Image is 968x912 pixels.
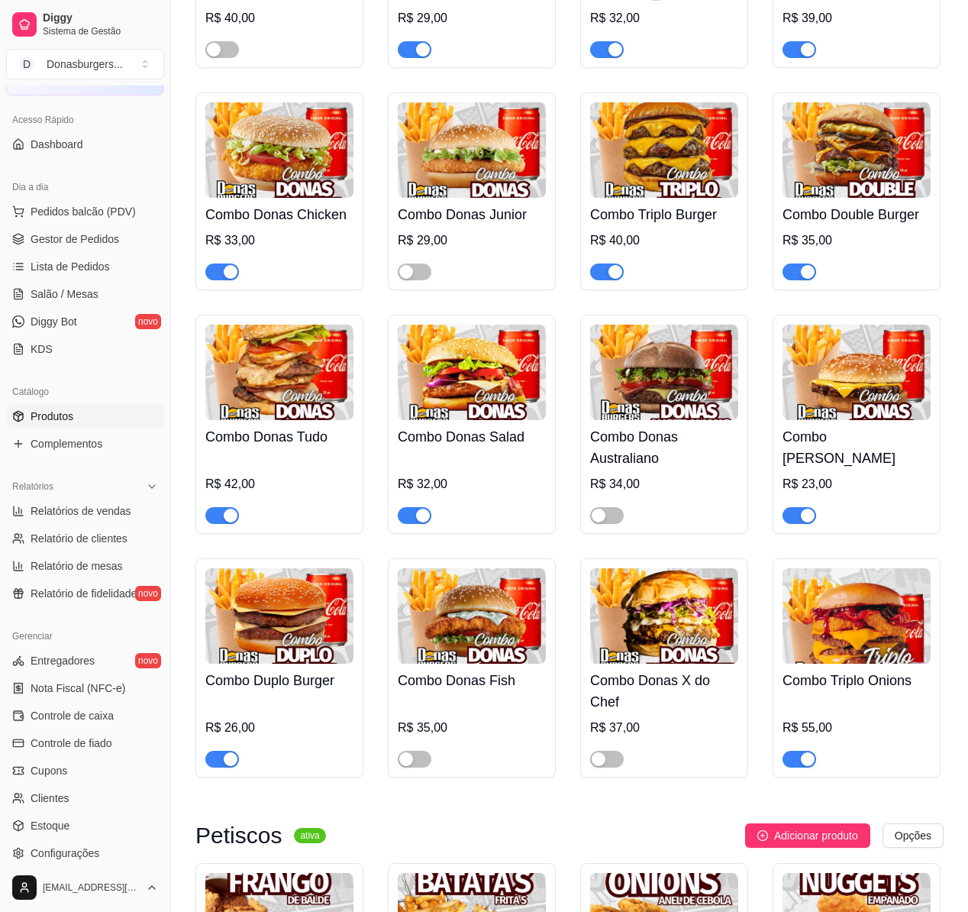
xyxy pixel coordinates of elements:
[398,568,546,664] img: product-image
[31,818,69,833] span: Estoque
[398,9,546,27] div: R$ 29,00
[31,846,99,861] span: Configurações
[782,231,931,250] div: R$ 35,00
[31,137,83,152] span: Dashboard
[205,9,353,27] div: R$ 40,00
[398,426,546,448] h4: Combo Donas Salad
[757,830,768,841] span: plus-circle
[782,9,931,27] div: R$ 39,00
[895,827,931,844] span: Opções
[31,531,127,546] span: Relatório de clientes
[6,49,164,79] button: Select a team
[590,102,738,198] img: product-image
[31,259,110,274] span: Lista de Pedidos
[43,11,158,25] span: Diggy
[6,869,164,906] button: [EMAIL_ADDRESS][DOMAIN_NAME]
[6,581,164,606] a: Relatório de fidelidadenovo
[205,568,353,664] img: product-image
[6,526,164,551] a: Relatório de clientes
[398,102,546,198] img: product-image
[6,282,164,306] a: Salão / Mesas
[294,828,325,843] sup: ativa
[590,568,738,664] img: product-image
[782,719,931,737] div: R$ 55,00
[31,231,119,247] span: Gestor de Pedidos
[205,719,353,737] div: R$ 26,00
[6,254,164,279] a: Lista de Pedidos
[6,380,164,404] div: Catálogo
[31,409,73,424] span: Produtos
[31,204,136,219] span: Pedidos balcão (PDV)
[782,475,931,493] div: R$ 23,00
[205,670,353,691] h4: Combo Duplo Burger
[31,653,95,668] span: Entregadores
[590,204,738,225] h4: Combo Triplo Burger
[590,670,738,713] h4: Combo Donas X do Chef
[6,648,164,673] a: Entregadoresnovo
[774,827,858,844] span: Adicionar produto
[6,786,164,810] a: Clientes
[31,558,123,574] span: Relatório de mesas
[6,758,164,783] a: Cupons
[398,670,546,691] h4: Combo Donas Fish
[31,791,69,806] span: Clientes
[31,763,67,778] span: Cupons
[398,475,546,493] div: R$ 32,00
[47,57,123,72] div: Donasburgers ...
[782,670,931,691] h4: Combo Triplo Onions
[31,708,114,723] span: Controle de caixa
[31,341,53,357] span: KDS
[6,6,164,43] a: DiggySistema de Gestão
[43,25,158,37] span: Sistema de Gestão
[6,227,164,251] a: Gestor de Pedidos
[782,204,931,225] h4: Combo Double Burger
[398,325,546,420] img: product-image
[205,325,353,420] img: product-image
[6,108,164,132] div: Acesso Rápido
[782,426,931,469] h4: Combo [PERSON_NAME]
[6,703,164,728] a: Controle de caixa
[6,432,164,456] a: Complementos
[31,681,125,696] span: Nota Fiscal (NFC-e)
[31,586,137,601] span: Relatório de fidelidade
[195,826,282,845] h3: Petiscos
[590,475,738,493] div: R$ 34,00
[6,309,164,334] a: Diggy Botnovo
[590,325,738,420] img: product-image
[590,719,738,737] div: R$ 37,00
[6,731,164,755] a: Controle de fiado
[6,499,164,523] a: Relatórios de vendas
[782,102,931,198] img: product-image
[31,736,112,751] span: Controle de fiado
[205,475,353,493] div: R$ 42,00
[6,132,164,157] a: Dashboard
[590,231,738,250] div: R$ 40,00
[6,554,164,578] a: Relatório de mesas
[6,676,164,700] a: Nota Fiscal (NFC-e)
[31,314,77,329] span: Diggy Bot
[12,480,53,493] span: Relatórios
[6,175,164,199] div: Dia a dia
[31,503,131,519] span: Relatórios de vendas
[6,841,164,865] a: Configurações
[398,204,546,225] h4: Combo Donas Junior
[782,325,931,420] img: product-image
[43,881,140,894] span: [EMAIL_ADDRESS][DOMAIN_NAME]
[6,404,164,429] a: Produtos
[6,624,164,648] div: Gerenciar
[205,231,353,250] div: R$ 33,00
[782,568,931,664] img: product-image
[6,813,164,838] a: Estoque
[745,823,870,848] button: Adicionar produto
[205,102,353,198] img: product-image
[205,426,353,448] h4: Combo Donas Tudo
[590,9,738,27] div: R$ 32,00
[6,337,164,361] a: KDS
[398,231,546,250] div: R$ 29,00
[31,286,98,302] span: Salão / Mesas
[205,204,353,225] h4: Combo Donas Chicken
[6,199,164,224] button: Pedidos balcão (PDV)
[398,719,546,737] div: R$ 35,00
[882,823,944,848] button: Opções
[19,57,34,72] span: D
